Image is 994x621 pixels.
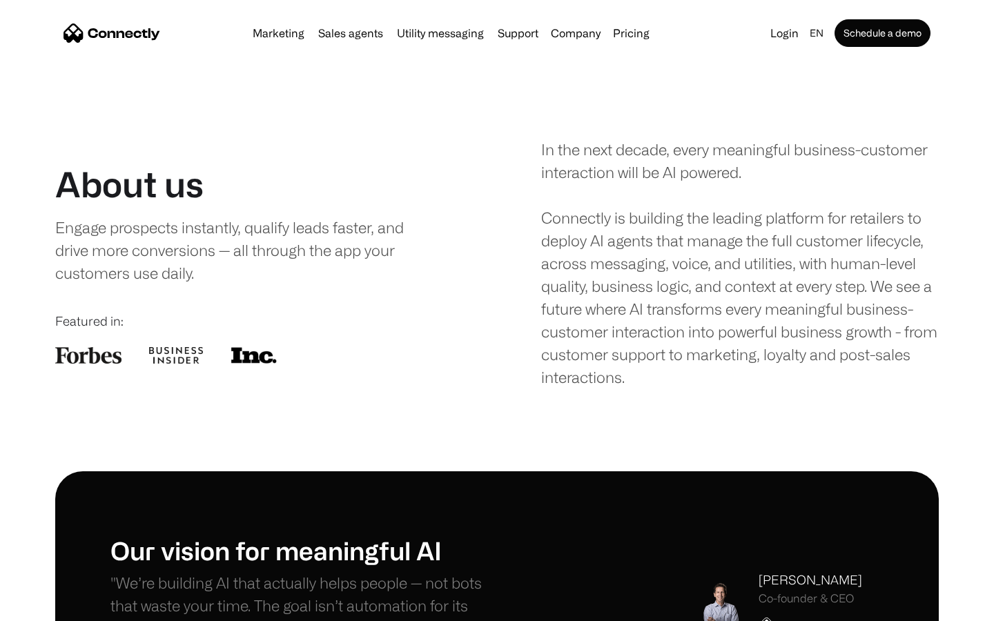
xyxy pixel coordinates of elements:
a: home [64,23,160,43]
div: Company [547,23,605,43]
a: Login [765,23,804,43]
div: Co-founder & CEO [759,592,862,605]
div: Featured in: [55,312,453,331]
ul: Language list [28,597,83,616]
a: Schedule a demo [835,19,930,47]
a: Marketing [247,28,310,39]
div: [PERSON_NAME] [759,571,862,589]
aside: Language selected: English [14,595,83,616]
a: Sales agents [313,28,389,39]
div: Engage prospects instantly, qualify leads faster, and drive more conversions — all through the ap... [55,216,433,284]
a: Pricing [607,28,655,39]
div: In the next decade, every meaningful business-customer interaction will be AI powered. Connectly ... [541,138,939,388]
a: Support [492,28,544,39]
a: Utility messaging [391,28,489,39]
div: en [804,23,832,43]
h1: About us [55,164,204,205]
div: en [810,23,824,43]
h1: Our vision for meaningful AI [110,535,497,565]
div: Company [551,23,601,43]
